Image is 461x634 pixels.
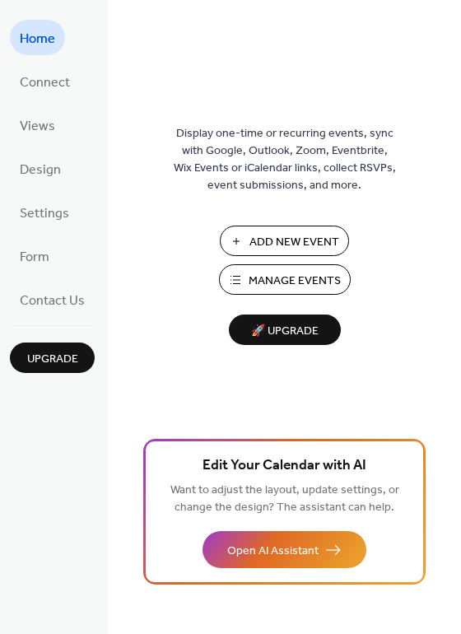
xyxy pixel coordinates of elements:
[203,455,366,478] span: Edit Your Calendar with AI
[219,264,351,295] button: Manage Events
[20,26,55,52] span: Home
[174,125,396,194] span: Display one-time or recurring events, sync with Google, Outlook, Zoom, Eventbrite, Wix Events or ...
[10,107,65,142] a: Views
[20,245,49,270] span: Form
[27,351,78,368] span: Upgrade
[20,70,70,96] span: Connect
[10,151,71,186] a: Design
[229,315,341,345] button: 🚀 Upgrade
[10,194,79,230] a: Settings
[10,20,65,55] a: Home
[10,63,80,99] a: Connect
[20,157,61,183] span: Design
[239,320,331,343] span: 🚀 Upgrade
[249,273,341,290] span: Manage Events
[220,226,349,256] button: Add New Event
[10,343,95,373] button: Upgrade
[20,114,55,139] span: Views
[20,201,69,226] span: Settings
[20,288,85,314] span: Contact Us
[249,234,339,251] span: Add New Event
[170,479,399,519] span: Want to adjust the layout, update settings, or change the design? The assistant can help.
[10,238,59,273] a: Form
[203,531,366,568] button: Open AI Assistant
[227,543,319,560] span: Open AI Assistant
[10,282,95,317] a: Contact Us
